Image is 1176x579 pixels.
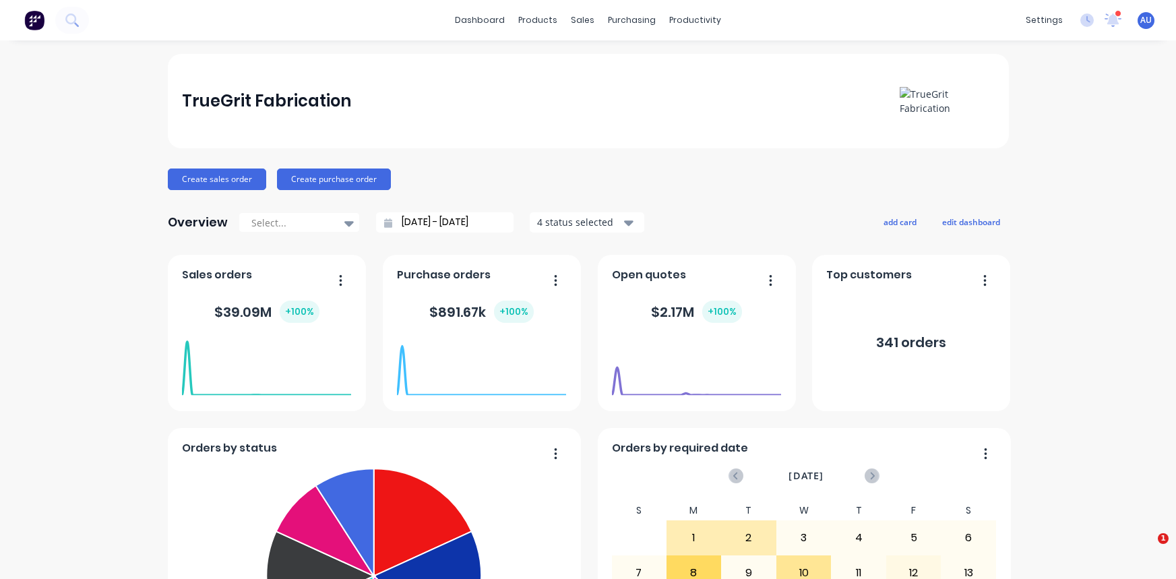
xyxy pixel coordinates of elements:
[1140,14,1152,26] span: AU
[776,501,832,520] div: W
[876,332,946,353] div: 341 orders
[280,301,319,323] div: + 100 %
[537,215,622,229] div: 4 status selected
[277,169,391,190] button: Create purchase order
[612,267,686,283] span: Open quotes
[397,267,491,283] span: Purchase orders
[611,501,667,520] div: S
[777,521,831,555] div: 3
[702,301,742,323] div: + 100 %
[494,301,534,323] div: + 100 %
[826,267,912,283] span: Top customers
[182,267,252,283] span: Sales orders
[168,169,266,190] button: Create sales order
[831,501,886,520] div: T
[662,10,728,30] div: productivity
[168,209,228,236] div: Overview
[24,10,44,30] img: Factory
[530,212,644,233] button: 4 status selected
[429,301,534,323] div: $ 891.67k
[721,501,776,520] div: T
[651,301,742,323] div: $ 2.17M
[788,468,824,483] span: [DATE]
[612,440,748,456] span: Orders by required date
[1158,533,1169,544] span: 1
[900,87,994,115] img: TrueGrit Fabrication
[448,10,512,30] a: dashboard
[875,213,925,231] button: add card
[214,301,319,323] div: $ 39.09M
[933,213,1009,231] button: edit dashboard
[1019,10,1070,30] div: settings
[722,521,776,555] div: 2
[182,88,351,115] div: TrueGrit Fabrication
[667,501,722,520] div: M
[1130,533,1163,566] iframe: Intercom live chat
[601,10,662,30] div: purchasing
[887,521,941,555] div: 5
[512,10,564,30] div: products
[886,501,941,520] div: F
[941,501,996,520] div: S
[832,521,886,555] div: 4
[564,10,601,30] div: sales
[667,521,721,555] div: 1
[941,521,995,555] div: 6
